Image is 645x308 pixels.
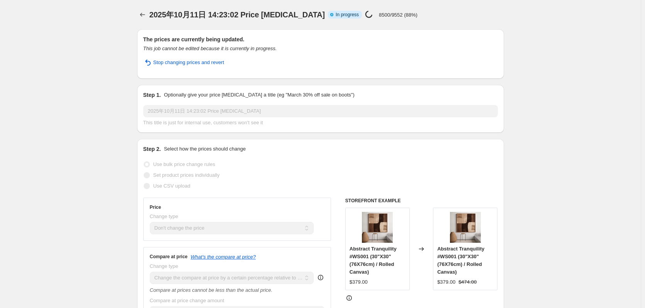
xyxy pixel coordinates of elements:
span: $474.00 [458,279,477,285]
span: 2025年10月11日 14:23:02 Price [MEDICAL_DATA] [149,10,325,19]
input: 30% off holiday sale [143,105,498,117]
span: Change type [150,213,178,219]
span: $379.00 [350,279,368,285]
button: What's the compare at price? [191,254,256,260]
span: $379.00 [437,279,455,285]
span: Use CSV upload [153,183,190,189]
span: Change type [150,263,178,269]
h2: The prices are currently being updated. [143,36,498,43]
span: Abstract Tranquility #WS001 (30"X30" (76X76cm) / Rolled Canvas) [437,246,484,275]
img: 111_80x.webp [362,212,393,243]
h2: Step 1. [143,91,161,99]
img: 111_80x.webp [450,212,481,243]
span: Set product prices individually [153,172,220,178]
h6: STOREFRONT EXAMPLE [345,198,498,204]
button: Stop changing prices and revert [139,56,229,69]
span: In progress [336,12,359,18]
p: 8500/9552 (88%) [379,12,418,18]
p: Optionally give your price [MEDICAL_DATA] a title (eg "March 30% off sale on boots") [164,91,354,99]
h3: Price [150,204,161,210]
span: Compare at price change amount [150,298,224,303]
span: Stop changing prices and revert [153,59,224,66]
div: help [317,274,324,281]
h2: Step 2. [143,145,161,153]
p: Select how the prices should change [164,145,246,153]
i: Compare at prices cannot be less than the actual price. [150,287,273,293]
h3: Compare at price [150,254,188,260]
span: Use bulk price change rules [153,161,215,167]
span: This title is just for internal use, customers won't see it [143,120,263,125]
span: Abstract Tranquility #WS001 (30"X30" (76X76cm) / Rolled Canvas) [350,246,397,275]
i: This job cannot be edited because it is currently in progress. [143,46,277,51]
button: Price change jobs [137,9,148,20]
